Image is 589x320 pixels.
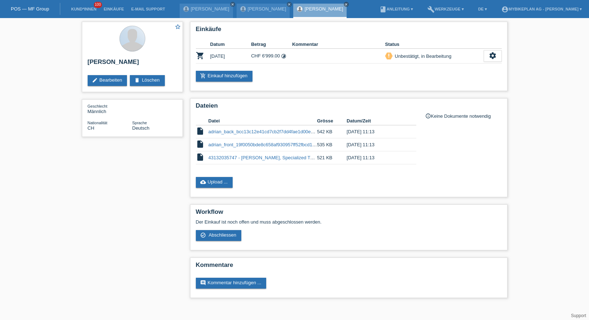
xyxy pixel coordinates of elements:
h2: Dateien [196,102,502,113]
i: close [287,3,291,6]
i: insert_drive_file [196,140,205,148]
i: POSP00026793 [196,51,205,60]
h2: Einkäufe [196,26,502,36]
a: buildWerkzeuge ▾ [424,7,467,11]
th: Grösse [317,117,347,125]
h2: Kommentare [196,261,502,272]
a: POS — MF Group [11,6,49,12]
a: [PERSON_NAME] [304,6,343,12]
h2: [PERSON_NAME] [88,59,177,69]
span: Nationalität [88,121,107,125]
th: Kommentar [292,40,385,49]
i: check_circle_outline [200,232,206,238]
td: [DATE] 11:13 [347,138,406,151]
a: DE ▾ [475,7,491,11]
a: [PERSON_NAME] [191,6,229,12]
i: Fixe Raten (36 Raten) [281,53,286,59]
a: cloud_uploadUpload ... [196,177,233,188]
a: Einkäufe [100,7,127,11]
span: Schweiz [88,125,94,131]
td: [DATE] [210,49,251,64]
span: Abschliessen [208,232,236,238]
i: edit [92,77,98,83]
a: close [287,2,292,7]
i: comment [200,280,206,286]
a: 43132035747 - [PERSON_NAME], Specialized Turbo Levo 4 Comp Alloy.pdf [208,155,368,160]
p: Der Einkauf ist noch offen und muss abgeschlossen werden. [196,219,502,225]
i: insert_drive_file [196,153,205,161]
td: 542 KB [317,125,347,138]
td: 535 KB [317,138,347,151]
td: 521 KB [317,151,347,164]
i: add_shopping_cart [200,73,206,79]
span: Geschlecht [88,104,107,108]
td: [DATE] 11:13 [347,125,406,138]
th: Datei [208,117,317,125]
a: adrian_front_19f0050bde8c658af930957ff52fbcd1.pdf [208,142,320,147]
div: Männlich [88,103,132,114]
td: CHF 6'999.00 [251,49,292,64]
a: editBearbeiten [88,75,127,86]
a: [PERSON_NAME] [248,6,286,12]
h2: Workflow [196,208,502,219]
a: close [344,2,349,7]
a: add_shopping_cartEinkauf hinzufügen [196,71,253,82]
div: Unbestätigt, in Bearbeitung [393,52,452,60]
a: deleteLöschen [130,75,164,86]
i: book [379,6,387,13]
span: Deutsch [132,125,150,131]
th: Betrag [251,40,292,49]
a: adrian_back_bcc13c12e41cd7cb2f7dd4fae1d00e92.pdf [208,129,324,134]
a: E-Mail Support [128,7,169,11]
i: delete [134,77,140,83]
i: build [427,6,435,13]
a: account_circleMybikeplan AG - [PERSON_NAME] ▾ [498,7,585,11]
a: Support [571,313,586,318]
td: [DATE] 11:13 [347,151,406,164]
span: 100 [94,2,102,8]
div: Keine Dokumente notwendig [425,113,502,119]
a: star_border [175,23,181,31]
i: close [231,3,234,6]
i: info_outline [425,113,431,119]
a: close [230,2,235,7]
i: cloud_upload [200,179,206,185]
th: Datum [210,40,251,49]
i: star_border [175,23,181,30]
a: Kund*innen [67,7,100,11]
th: Datum/Zeit [347,117,406,125]
i: priority_high [386,53,391,58]
i: close [344,3,348,6]
span: Sprache [132,121,147,125]
a: check_circle_outline Abschliessen [196,230,242,241]
i: insert_drive_file [196,127,205,135]
i: account_circle [501,6,509,13]
i: settings [489,52,497,60]
a: bookAnleitung ▾ [376,7,417,11]
a: commentKommentar hinzufügen ... [196,278,267,289]
th: Status [385,40,484,49]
